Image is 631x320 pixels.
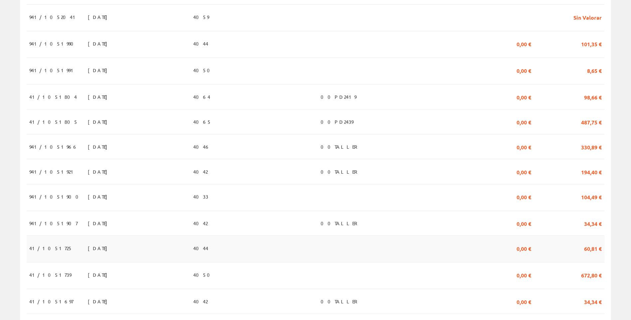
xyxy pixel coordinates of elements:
span: 672,80 € [581,269,602,280]
span: 0,00 € [517,38,531,49]
span: 4050 [193,65,214,76]
span: 0,00 € [517,296,531,307]
span: 4044 [193,242,208,254]
span: 00TALLER [321,141,360,152]
span: 60,81 € [584,242,602,254]
span: 00TALLER [321,218,360,229]
span: [DATE] [88,141,111,152]
span: 4033 [193,191,208,202]
span: 41/1051697 [29,296,73,307]
span: [DATE] [88,11,111,23]
span: 0,00 € [517,166,531,177]
span: 4050 [193,269,214,280]
span: [DATE] [88,116,111,127]
span: 941/1051990 [29,38,78,49]
span: 0,00 € [517,218,531,229]
span: 941/1051900 [29,191,82,202]
span: [DATE] [88,38,111,49]
span: 0,00 € [517,141,531,152]
span: 0,00 € [517,65,531,76]
span: [DATE] [88,65,111,76]
span: 101,35 € [581,38,602,49]
span: 00PD2419 [321,91,356,102]
span: 0,00 € [517,242,531,254]
span: 8,65 € [587,65,602,76]
span: 487,75 € [581,116,602,127]
span: 4044 [193,38,208,49]
span: 194,40 € [581,166,602,177]
span: [DATE] [88,218,111,229]
span: 00TALLER [321,296,360,307]
span: [DATE] [88,91,111,102]
span: 0,00 € [517,116,531,127]
span: 4042 [193,166,208,177]
span: 41/1051804 [29,91,77,102]
span: 941/1051907 [29,218,78,229]
span: 4059 [193,11,209,23]
span: 00PD2439 [321,116,353,127]
span: 41/1051739 [29,269,71,280]
span: 4042 [193,218,208,229]
span: 00TALLER [321,166,360,177]
span: [DATE] [88,242,111,254]
span: [DATE] [88,269,111,280]
span: 4065 [193,116,212,127]
span: 941/1051966 [29,141,78,152]
span: 0,00 € [517,91,531,102]
span: 941/1051991 [29,65,76,76]
span: [DATE] [88,166,111,177]
span: 34,34 € [584,218,602,229]
span: [DATE] [88,296,111,307]
span: [DATE] [88,191,111,202]
span: 98,66 € [584,91,602,102]
span: 4046 [193,141,210,152]
span: 41/1051725 [29,242,73,254]
span: 330,89 € [581,141,602,152]
span: 941/1052041 [29,11,78,23]
span: 4042 [193,296,208,307]
span: 104,49 € [581,191,602,202]
span: 0,00 € [517,269,531,280]
span: 941/1051921 [29,166,76,177]
span: Sin Valorar [573,11,602,23]
span: 34,34 € [584,296,602,307]
span: 4064 [193,91,210,102]
span: 41/1051805 [29,116,78,127]
span: 0,00 € [517,191,531,202]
